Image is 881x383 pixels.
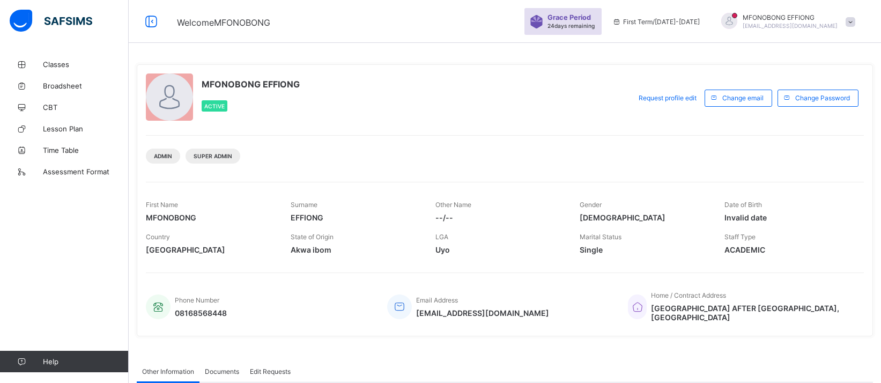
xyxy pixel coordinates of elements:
span: Invalid date [724,213,853,222]
span: CBT [43,103,129,112]
span: session/term information [612,18,700,26]
span: MFONOBONG [146,213,275,222]
span: Welcome MFONOBONG [177,17,270,28]
span: Change Password [795,94,850,102]
span: Broadsheet [43,82,129,90]
span: ACADEMIC [724,245,853,254]
span: Change email [722,94,764,102]
span: Email Address [416,296,458,304]
span: MFONOBONG EFFIONG [743,13,838,21]
span: Phone Number [175,296,219,304]
span: Grace Period [547,13,591,21]
span: Other Name [435,201,471,209]
span: [DEMOGRAPHIC_DATA] [580,213,708,222]
span: Edit Requests [250,367,291,375]
span: Country [146,233,170,241]
span: [GEOGRAPHIC_DATA] AFTER [GEOGRAPHIC_DATA], [GEOGRAPHIC_DATA] [651,304,853,322]
img: safsims [10,10,92,32]
span: Staff Type [724,233,756,241]
span: LGA [435,233,448,241]
span: State of Origin [291,233,334,241]
span: Surname [291,201,317,209]
span: Active [204,103,225,109]
span: Akwa ibom [291,245,419,254]
span: First Name [146,201,178,209]
span: --/-- [435,213,564,222]
span: Lesson Plan [43,124,129,133]
span: [GEOGRAPHIC_DATA] [146,245,275,254]
span: Super Admin [194,153,232,159]
span: Request profile edit [639,94,697,102]
div: MFONOBONGEFFIONG [710,13,861,31]
span: Single [580,245,708,254]
img: sticker-purple.71386a28dfed39d6af7621340158ba97.svg [530,15,543,28]
span: Home / Contract Address [651,291,726,299]
span: 24 days remaining [547,23,595,29]
span: Help [43,357,128,366]
span: Admin [154,153,172,159]
span: [EMAIL_ADDRESS][DOMAIN_NAME] [743,23,838,29]
span: 08168568448 [175,308,227,318]
span: Documents [205,367,239,375]
span: Marital Status [580,233,621,241]
span: Classes [43,60,129,69]
span: MFONOBONG EFFIONG [202,79,300,90]
span: Gender [580,201,602,209]
span: EFFIONG [291,213,419,222]
span: Uyo [435,245,564,254]
span: [EMAIL_ADDRESS][DOMAIN_NAME] [416,308,549,318]
span: Date of Birth [724,201,762,209]
span: Time Table [43,146,129,154]
span: Assessment Format [43,167,129,176]
span: Other Information [142,367,194,375]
